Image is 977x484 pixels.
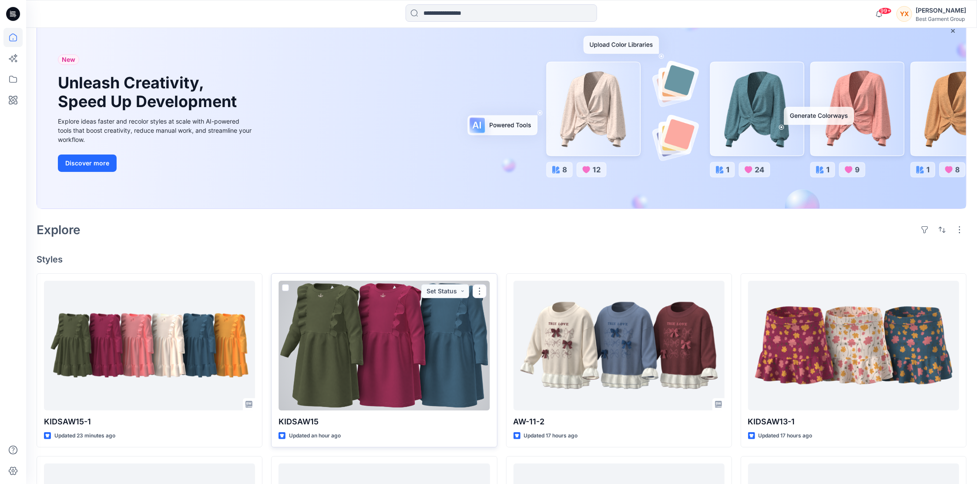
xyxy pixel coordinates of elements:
[916,5,966,16] div: [PERSON_NAME]
[748,416,959,428] p: KIDSAW13-1
[279,281,490,410] a: KIDSAW15
[514,281,725,410] a: AW-11-2
[514,416,725,428] p: AW-11-2
[58,117,254,144] div: Explore ideas faster and recolor styles at scale with AI-powered tools that boost creativity, red...
[58,155,254,172] a: Discover more
[748,281,959,410] a: KIDSAW13-1
[58,155,117,172] button: Discover more
[58,74,241,111] h1: Unleash Creativity, Speed Up Development
[37,254,967,265] h4: Styles
[896,6,912,22] div: YX
[62,54,75,65] span: New
[759,431,812,440] p: Updated 17 hours ago
[44,416,255,428] p: KIDSAW15-1
[54,431,115,440] p: Updated 23 minutes ago
[37,223,81,237] h2: Explore
[879,7,892,14] span: 99+
[916,16,966,22] div: Best Garment Group
[289,431,341,440] p: Updated an hour ago
[524,431,578,440] p: Updated 17 hours ago
[279,416,490,428] p: KIDSAW15
[44,281,255,410] a: KIDSAW15-1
